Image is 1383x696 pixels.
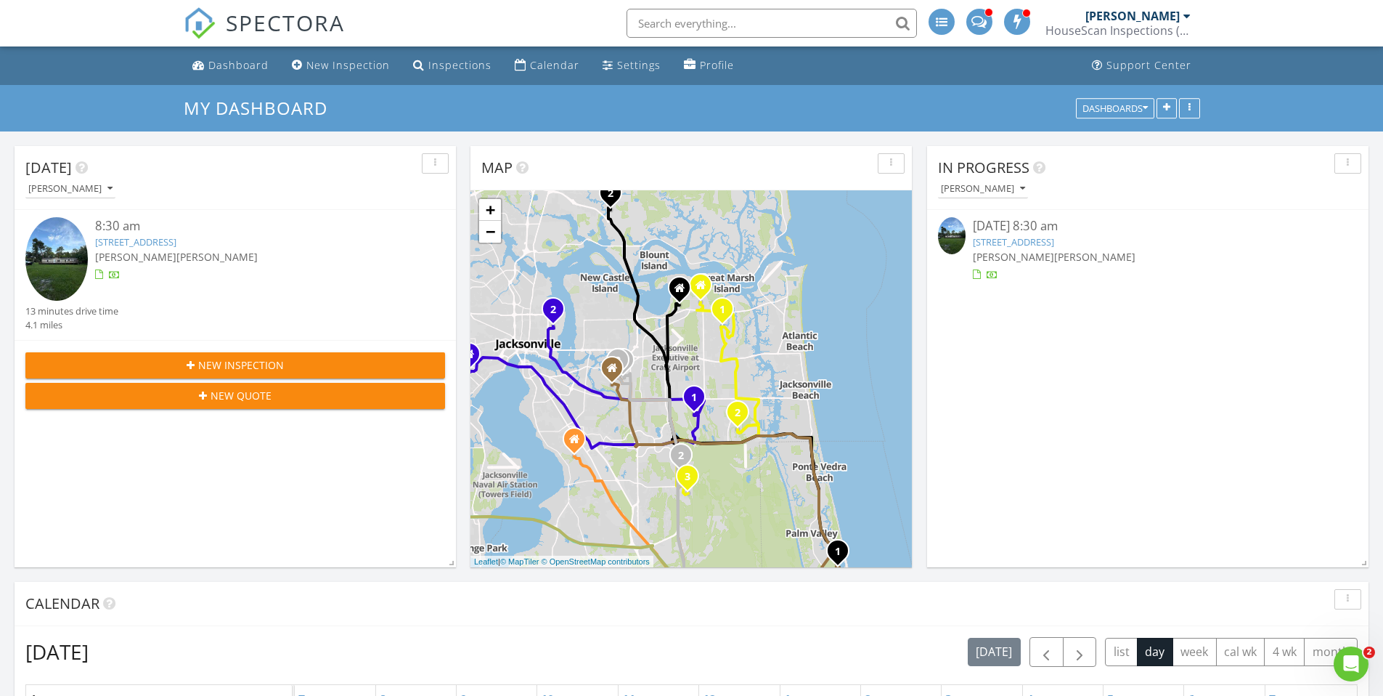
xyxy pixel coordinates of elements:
[938,179,1028,199] button: [PERSON_NAME]
[470,556,653,568] div: |
[838,551,846,559] div: 5 Guana Dr, PONTE VEDRA BEACH, FL 32082
[479,199,501,221] a: Zoom in
[500,557,539,566] a: © MapTiler
[1334,647,1368,681] iframe: Intercom live chat
[1172,638,1217,666] button: week
[25,217,88,301] img: 9349158%2Fcover_photos%2FCzPE054XjhGkhNGMGbFK%2Fsmall.jpg
[198,357,284,373] span: New Inspection
[1082,103,1148,113] div: Dashboards
[597,52,666,79] a: Settings
[553,309,562,317] div: 1928 Brackland St, Jacksonville, FL 32206
[25,158,72,177] span: [DATE]
[835,547,841,557] i: 1
[208,58,269,72] div: Dashboard
[678,52,740,79] a: Profile
[691,393,697,403] i: 1
[469,354,478,363] div: 3322 Mayflower St., Jacksonville FL 32205
[1063,637,1097,667] button: Next day
[700,58,734,72] div: Profile
[612,368,621,376] div: 1019 Acapulco Rd., Jacksonville FL 32216
[25,383,445,409] button: New Quote
[530,58,579,72] div: Calendar
[735,408,741,418] i: 2
[938,158,1029,177] span: In Progress
[25,318,118,332] div: 4.1 miles
[226,7,345,38] span: SPECTORA
[407,52,497,79] a: Inspections
[1076,98,1154,118] button: Dashboards
[25,352,445,379] button: New Inspection
[938,217,966,254] img: 9349158%2Fcover_photos%2FCzPE054XjhGkhNGMGbFK%2Fsmall.jpg
[694,397,703,405] div: 4325 Ripken Cir W , Jacksonville, FL 32224
[701,285,709,294] div: 3265 Cullendon Lane, Jacksonville FL 32225
[627,9,917,38] input: Search everything...
[617,58,661,72] div: Settings
[938,217,1358,282] a: [DATE] 8:30 am [STREET_ADDRESS] [PERSON_NAME][PERSON_NAME]
[1304,638,1358,666] button: month
[25,304,118,318] div: 13 minutes drive time
[1216,638,1265,666] button: cal wk
[1029,637,1064,667] button: Previous day
[681,455,690,464] div: 7990 Baymeadows Rd E 1003, Jacksonville, FL 32256
[187,52,274,79] a: Dashboard
[509,52,585,79] a: Calendar
[28,184,113,194] div: [PERSON_NAME]
[95,235,176,248] a: [STREET_ADDRESS]
[685,472,690,482] i: 3
[678,451,684,461] i: 2
[608,189,613,199] i: 2
[968,638,1021,666] button: [DATE]
[25,594,99,613] span: Calendar
[623,360,632,368] div: 540 Kit St., Jacksonville FL 32216
[95,217,410,235] div: 8:30 am
[941,184,1025,194] div: [PERSON_NAME]
[211,388,272,403] span: New Quote
[479,221,501,243] a: Zoom out
[1363,647,1375,658] span: 2
[306,58,390,72] div: New Inspection
[184,7,216,39] img: The Best Home Inspection Software - Spectora
[722,309,731,317] div: 12489 N Windy Willows Dr , Jacksonville, FL 32225
[615,356,621,366] i: 3
[680,288,688,296] div: 11206 Mikris Dr N, Jacksonville FL 32225
[574,439,583,448] div: 4119 Marianna Rd., Jacksonville FL 32217
[688,476,696,485] div: 9212 Sugarland Dr, Jacksonville, FL 32256
[428,58,491,72] div: Inspections
[738,412,746,421] div: 4495 Goldcrest Ln, Jacksonville, FL 32224
[1105,638,1138,666] button: list
[719,305,725,315] i: 1
[542,557,650,566] a: © OpenStreetMap contributors
[25,179,115,199] button: [PERSON_NAME]
[973,217,1323,235] div: [DATE] 8:30 am
[611,193,619,201] div: 3131 Little Kern Ln, Jacksonville, FL 32226
[1086,52,1197,79] a: Support Center
[474,557,498,566] a: Leaflet
[176,250,258,264] span: [PERSON_NAME]
[1054,250,1135,264] span: [PERSON_NAME]
[618,360,627,368] div: 8178 Libra Ct, Jacksonville, FL 32216
[95,250,176,264] span: [PERSON_NAME]
[973,250,1054,264] span: [PERSON_NAME]
[286,52,396,79] a: New Inspection
[184,20,345,50] a: SPECTORA
[1085,9,1180,23] div: [PERSON_NAME]
[184,96,340,120] a: My Dashboard
[25,217,445,332] a: 8:30 am [STREET_ADDRESS] [PERSON_NAME][PERSON_NAME] 13 minutes drive time 4.1 miles
[973,235,1054,248] a: [STREET_ADDRESS]
[1264,638,1305,666] button: 4 wk
[481,158,513,177] span: Map
[550,305,556,315] i: 2
[1106,58,1191,72] div: Support Center
[1137,638,1173,666] button: day
[1045,23,1191,38] div: HouseScan Inspections (HOME)
[25,637,89,666] h2: [DATE]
